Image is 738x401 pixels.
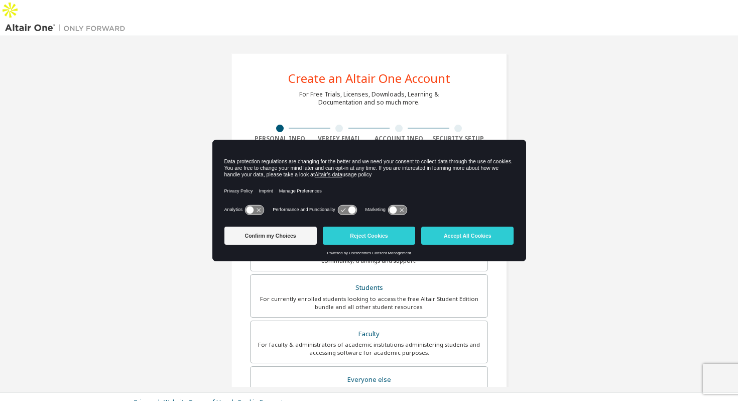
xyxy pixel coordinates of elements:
[299,90,439,107] div: For Free Trials, Licenses, Downloads, Learning & Documentation and so much more.
[369,135,429,143] div: Account Info
[5,23,131,33] img: Altair One
[310,135,370,143] div: Verify Email
[257,295,481,311] div: For currently enrolled students looking to access the free Altair Student Edition bundle and all ...
[288,72,450,84] div: Create an Altair One Account
[257,327,481,341] div: Faculty
[257,373,481,387] div: Everyone else
[429,135,488,143] div: Security Setup
[257,281,481,295] div: Students
[250,135,310,143] div: Personal Info
[257,341,481,357] div: For faculty & administrators of academic institutions administering students and accessing softwa...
